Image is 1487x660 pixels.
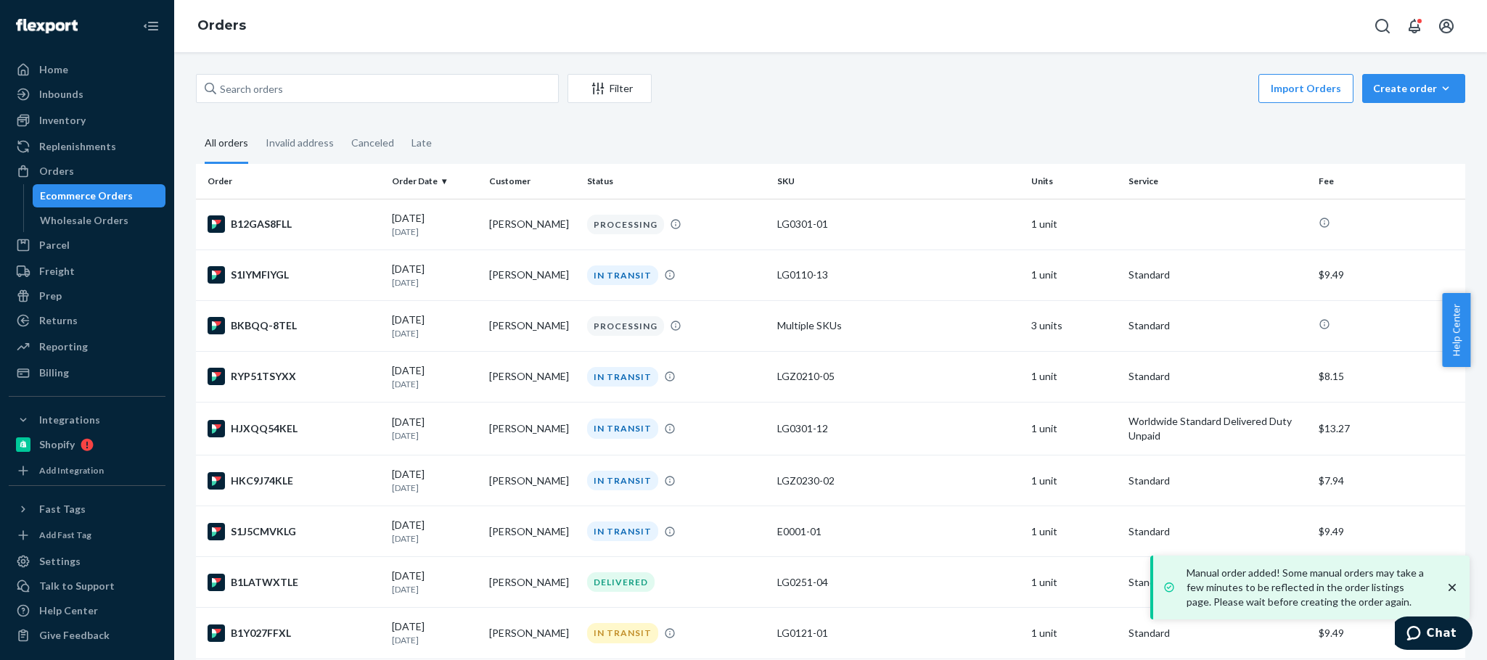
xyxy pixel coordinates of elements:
[136,12,165,41] button: Close Navigation
[483,249,581,300] td: [PERSON_NAME]
[1128,575,1307,590] p: Standard
[9,361,165,384] a: Billing
[777,421,1020,436] div: LG0301-12
[40,189,133,203] div: Ecommerce Orders
[9,83,165,106] a: Inbounds
[9,335,165,358] a: Reporting
[33,184,166,207] a: Ecommerce Orders
[1025,164,1123,199] th: Units
[392,569,478,595] div: [DATE]
[1128,474,1307,488] p: Standard
[39,62,68,77] div: Home
[777,268,1020,282] div: LG0110-13
[1313,455,1465,506] td: $7.94
[392,363,478,390] div: [DATE]
[1025,300,1123,351] td: 3 units
[1368,12,1397,41] button: Open Search Box
[39,339,88,354] div: Reporting
[777,524,1020,539] div: E0001-01
[1128,524,1307,539] p: Standard
[9,527,165,544] a: Add Fast Tag
[9,135,165,158] a: Replenishments
[39,554,81,569] div: Settings
[392,276,478,289] p: [DATE]
[489,175,575,187] div: Customer
[208,215,380,233] div: B12GAS8FLL
[1128,369,1307,384] p: Standard
[39,529,91,541] div: Add Fast Tag
[1258,74,1353,103] button: Import Orders
[392,482,478,494] p: [DATE]
[1128,318,1307,333] p: Standard
[1442,293,1470,367] button: Help Center
[39,413,100,427] div: Integrations
[1128,414,1307,443] p: Worldwide Standard Delivered Duty Unpaid
[392,532,478,545] p: [DATE]
[40,213,128,228] div: Wholesale Orders
[1123,164,1313,199] th: Service
[392,211,478,238] div: [DATE]
[9,462,165,479] a: Add Integration
[392,415,478,442] div: [DATE]
[1025,455,1123,506] td: 1 unit
[483,506,581,557] td: [PERSON_NAME]
[1187,566,1430,609] p: Manual order added! Some manual orders may take a few minutes to be reflected in the order listin...
[483,300,581,351] td: [PERSON_NAME]
[568,81,651,96] div: Filter
[581,164,771,199] th: Status
[39,464,104,477] div: Add Integration
[9,498,165,521] button: Fast Tags
[771,300,1025,351] td: Multiple SKUs
[1128,626,1307,640] p: Standard
[1313,351,1465,402] td: $8.15
[39,87,83,102] div: Inbounds
[9,599,165,622] a: Help Center
[186,5,258,47] ol: breadcrumbs
[1025,199,1123,249] td: 1 unit
[587,265,658,285] div: IN TRANSIT
[392,467,478,494] div: [DATE]
[392,378,478,390] p: [DATE]
[777,369,1020,384] div: LGZ0210-05
[39,603,98,618] div: Help Center
[392,226,478,238] p: [DATE]
[1025,506,1123,557] td: 1 unit
[587,572,655,592] div: DELIVERED
[1362,74,1465,103] button: Create order
[483,199,581,249] td: [PERSON_NAME]
[777,575,1020,590] div: LG0251-04
[39,139,116,154] div: Replenishments
[196,164,386,199] th: Order
[483,455,581,506] td: [PERSON_NAME]
[1373,81,1454,96] div: Create order
[208,624,380,642] div: B1Y027FFXL
[9,284,165,308] a: Prep
[777,626,1020,640] div: LG0121-01
[16,19,78,33] img: Flexport logo
[392,619,478,646] div: [DATE]
[483,557,581,608] td: [PERSON_NAME]
[1313,506,1465,557] td: $9.49
[9,160,165,183] a: Orders
[392,518,478,545] div: [DATE]
[1025,403,1123,455] td: 1 unit
[1432,12,1461,41] button: Open account menu
[483,403,581,455] td: [PERSON_NAME]
[9,260,165,283] a: Freight
[9,234,165,257] a: Parcel
[39,313,78,328] div: Returns
[39,264,75,279] div: Freight
[1025,608,1123,659] td: 1 unit
[208,420,380,437] div: HJXQQ54KEL
[39,502,86,516] div: Fast Tags
[392,429,478,442] p: [DATE]
[587,471,658,490] div: IN TRANSIT
[208,574,380,591] div: B1LATWXTLE
[392,262,478,289] div: [DATE]
[197,17,246,33] a: Orders
[483,608,581,659] td: [PERSON_NAME]
[39,579,115,593] div: Talk to Support
[587,316,664,336] div: PROCESSING
[33,209,166,232] a: Wholesale Orders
